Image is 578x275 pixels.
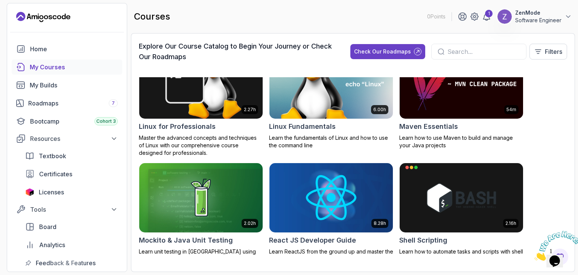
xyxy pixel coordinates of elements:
a: licenses [21,185,122,200]
button: Resources [12,132,122,145]
p: 2.27h [244,107,256,113]
p: Software Engineer [515,17,561,24]
a: 1 [482,12,491,21]
p: ZenMode [515,9,561,17]
h2: courses [134,11,170,23]
a: bootcamp [12,114,122,129]
a: textbook [21,148,122,163]
a: courses [12,60,122,75]
input: Search... [447,47,520,56]
a: analytics [21,237,122,252]
a: Shell Scripting card2.16hShell ScriptingLearn how to automate tasks and scripts with shell script... [399,163,523,263]
div: Home [30,44,118,53]
span: Board [39,222,56,231]
div: My Builds [30,81,118,90]
a: roadmaps [12,96,122,111]
div: 1 [485,10,493,17]
h2: Mockito & Java Unit Testing [139,235,233,246]
p: 6.00h [373,107,386,113]
img: Chat attention grabber [3,3,50,33]
img: user profile image [497,9,512,24]
a: Linux Fundamentals card6.00hLinux FundamentalsLearn the fundamentals of Linux and how to use the ... [269,49,393,149]
p: 0 Points [427,13,446,20]
div: Resources [30,134,118,143]
button: Tools [12,203,122,216]
a: board [21,219,122,234]
button: Check Our Roadmaps [350,44,425,59]
button: Filters [529,44,567,60]
a: home [12,41,122,57]
span: 1 [3,3,6,9]
img: Mockito & Java Unit Testing card [139,163,263,232]
span: Cohort 3 [96,118,116,124]
div: Bootcamp [30,117,118,126]
img: jetbrains icon [25,188,34,196]
p: 2.16h [505,220,516,226]
div: My Courses [30,63,118,72]
p: 54m [507,107,516,113]
p: Learn ReactJS from the ground up and master the skills needed to build dynamic web applications. [269,248,393,263]
a: feedback [21,255,122,270]
a: React JS Developer Guide card8.28hReact JS Developer GuideLearn ReactJS from the ground up and ma... [269,163,393,263]
a: certificates [21,167,122,182]
span: Textbook [39,151,66,160]
p: 2.02h [244,220,256,226]
a: Landing page [16,11,70,23]
p: Learn how to automate tasks and scripts with shell scripting. [399,248,523,263]
span: Feedback & Features [36,258,96,267]
span: Analytics [39,240,65,249]
img: Linux for Professionals card [139,49,263,119]
p: 8.28h [374,220,386,226]
img: Linux Fundamentals card [269,49,393,119]
p: Filters [545,47,562,56]
a: Maven Essentials card54mMaven EssentialsLearn how to use Maven to build and manage your Java proj... [399,49,523,149]
img: React JS Developer Guide card [269,163,393,232]
span: Licenses [39,188,64,197]
h2: Linux for Professionals [139,121,216,132]
h2: Linux Fundamentals [269,121,336,132]
div: Roadmaps [28,99,118,108]
h2: React JS Developer Guide [269,235,356,246]
a: Linux for Professionals card2.27hLinux for ProfessionalsMaster the advanced concepts and techniqu... [139,49,263,157]
div: Tools [30,205,118,214]
span: Certificates [39,170,72,179]
p: Learn how to use Maven to build and manage your Java projects [399,134,523,149]
h2: Shell Scripting [399,235,447,246]
p: Master the advanced concepts and techniques of Linux with our comprehensive course designed for p... [139,134,263,157]
img: Maven Essentials card [400,49,523,119]
span: 7 [112,100,115,106]
div: Check Our Roadmaps [354,48,411,55]
h2: Maven Essentials [399,121,458,132]
button: user profile imageZenModeSoftware Engineer [497,9,572,24]
iframe: chat widget [531,228,578,264]
a: builds [12,78,122,93]
img: Shell Scripting card [400,163,523,232]
p: Learn the fundamentals of Linux and how to use the command line [269,134,393,149]
h3: Explore Our Course Catalog to Begin Your Journey or Check Our Roadmaps [139,41,337,62]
